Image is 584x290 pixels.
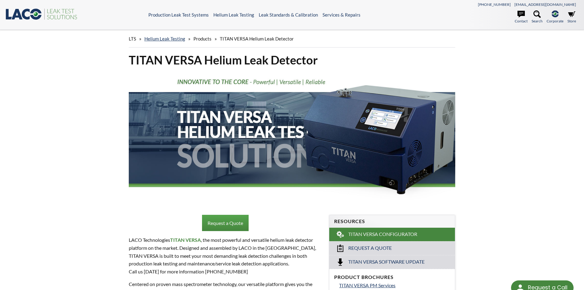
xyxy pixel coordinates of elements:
[220,36,294,41] span: TITAN VERSA Helium Leak Detector
[170,237,201,243] strong: TITAN VERSA
[148,12,209,17] a: Production Leak Test Systems
[144,36,185,41] a: Helium Leak Testing
[329,255,455,269] a: Titan Versa Software Update
[259,12,318,17] a: Leak Standards & Calibration
[532,10,543,24] a: Search
[547,18,563,24] span: Corporate
[213,12,254,17] a: Helium Leak Testing
[129,72,456,203] img: TITAN VERSA Helium Leak Test Solutions header
[334,218,450,225] h4: Resources
[129,30,456,48] div: » » »
[329,228,455,241] a: TITAN VERSA Configurator
[129,236,322,275] p: LACO Technologies , the most powerful and versatile helium leak detector platform on the market. ...
[323,12,361,17] a: Services & Repairs
[339,281,450,289] a: TITAN VERSA PM Services
[515,10,528,24] a: Contact
[329,241,455,255] a: Request a Quote
[348,259,425,265] span: Titan Versa Software Update
[348,231,417,238] span: TITAN VERSA Configurator
[567,10,576,24] a: Store
[478,2,511,7] a: [PHONE_NUMBER]
[202,215,249,231] a: Request a Quote
[514,2,576,7] a: [EMAIL_ADDRESS][DOMAIN_NAME]
[348,245,392,251] span: Request a Quote
[334,274,450,280] h4: Product Brochures
[339,282,395,288] span: TITAN VERSA PM Services
[129,36,136,41] span: LTS
[129,52,456,68] h1: TITAN VERSA Helium Leak Detector
[193,36,212,41] span: Products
